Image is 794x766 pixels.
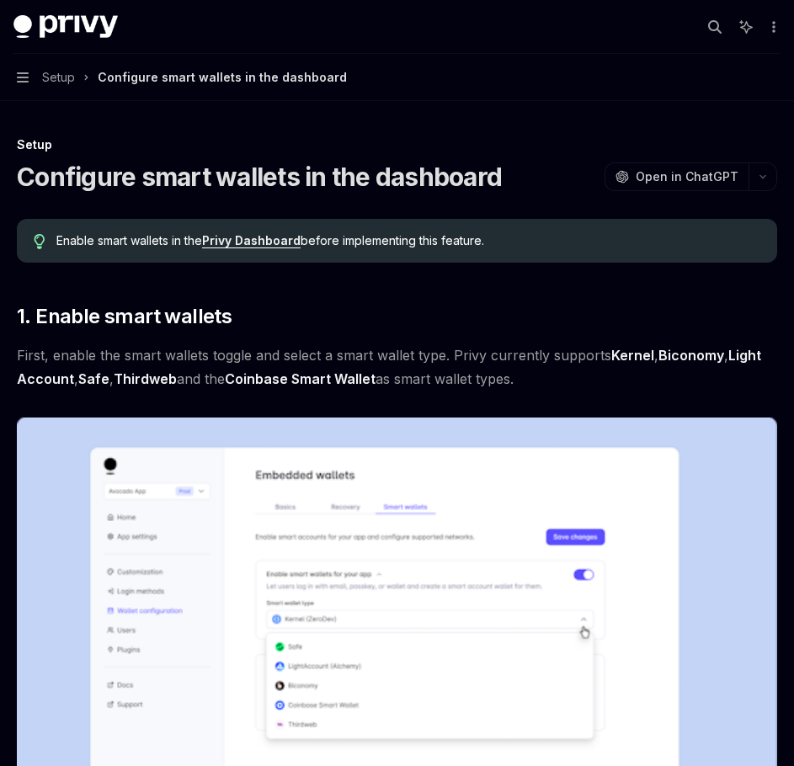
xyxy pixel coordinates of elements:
div: Setup [17,136,777,153]
h1: Configure smart wallets in the dashboard [17,162,502,192]
button: More actions [764,15,781,39]
span: 1. Enable smart wallets [17,303,232,330]
img: dark logo [13,15,118,39]
svg: Tip [34,234,45,249]
a: Kernel [611,347,654,364]
button: Open in ChatGPT [605,162,749,191]
a: Privy Dashboard [202,233,301,248]
span: Open in ChatGPT [636,168,738,185]
a: Coinbase Smart Wallet [225,370,376,388]
a: Thirdweb [114,370,177,388]
span: Enable smart wallets in the before implementing this feature. [56,232,760,249]
div: Configure smart wallets in the dashboard [98,67,347,88]
span: Setup [42,67,75,88]
a: Safe [78,370,109,388]
a: Biconomy [658,347,724,364]
span: First, enable the smart wallets toggle and select a smart wallet type. Privy currently supports ,... [17,343,777,391]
